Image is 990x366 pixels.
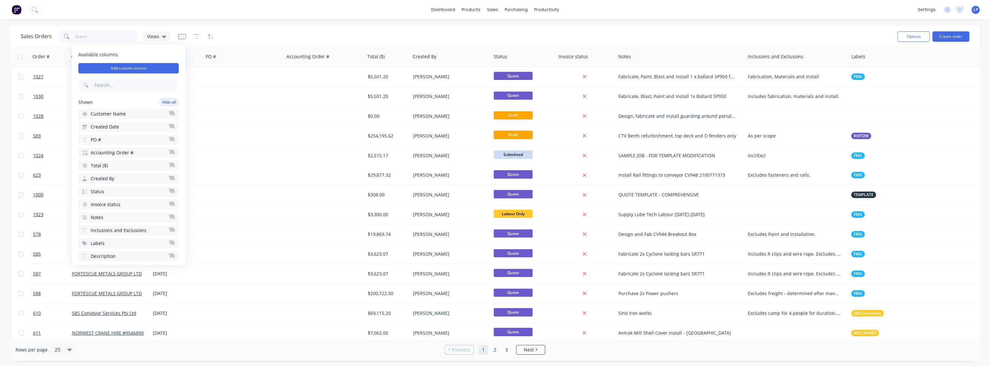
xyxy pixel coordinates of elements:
[851,172,865,178] button: FMG
[33,73,43,80] span: 1027
[78,238,179,249] button: Labels
[33,290,41,297] span: 588
[78,135,179,145] button: PO #
[494,328,533,336] span: Quote
[91,188,104,195] span: Status
[72,290,142,296] a: FORTESCUE METALS GROUP LTD
[91,124,119,130] span: Created Date
[748,133,841,139] div: As per scope
[501,5,531,15] div: purchasing
[618,231,736,238] div: Design and Fab CV944 Breakout Box
[413,330,485,336] div: [PERSON_NAME]
[368,231,406,238] div: $19,869.74
[413,73,485,80] div: [PERSON_NAME]
[854,211,862,218] span: FMG
[33,271,41,277] span: 587
[413,231,485,238] div: [PERSON_NAME]
[287,53,329,60] div: Accounting Order #
[854,310,881,316] span: SBS Conveyors
[413,53,436,60] div: Created By
[72,310,136,316] a: SBS Conveyor Services Pty Ltd
[618,192,736,198] div: QUOTE TEMPLATE - COMPREHENSIVE
[368,271,406,277] div: $3,623.07
[78,99,93,105] span: Shown
[748,93,841,100] div: Includes fabrication, materials and install.
[851,310,884,316] button: SBS Conveyors
[618,172,736,178] div: Install Rail fittings to conveyor CV948 2100771373
[368,192,406,198] div: $308.00
[748,231,841,238] div: Excludes Paint and Installation.
[851,330,879,336] button: NW CRANES
[618,251,736,257] div: Fabricate 2x Cyclone locking bars SR771
[413,133,485,139] div: [PERSON_NAME]
[854,271,862,277] span: FMG
[33,185,72,205] a: 1000
[494,190,533,198] span: Quote
[445,347,474,353] a: Previous page
[33,323,72,343] a: 611
[618,93,736,100] div: Fabricate, Blast, Paint and Install 1x Bollard SP950
[915,5,939,15] div: settings
[494,170,533,178] span: Quote
[494,131,533,139] span: Draft
[33,225,72,244] a: 578
[851,53,865,60] div: Labels
[478,345,488,355] a: Page 1 is your current page
[78,186,179,197] button: Status
[368,113,406,119] div: $0.00
[558,53,588,60] div: Invoice status
[33,113,43,119] span: 1028
[618,310,736,316] div: Sino Iron works
[72,330,146,336] a: NORWEST CRANE HIRE #95468908
[33,126,72,146] a: 583
[33,205,72,224] a: 1023
[368,73,406,80] div: $5,501.20
[159,98,179,106] button: Hide all
[494,269,533,277] span: Quote
[618,53,631,60] div: Notes
[484,5,501,15] div: sales
[152,310,201,316] div: [DATE]
[78,122,179,132] button: Created Date
[78,148,179,158] button: Accounting Order #
[748,53,804,60] div: Inclusions and Exclusions
[748,271,841,277] div: Includes R clips and wire rope. Excludes fasteners
[78,251,179,261] button: Description
[851,192,876,198] button: TEMPLATE
[413,172,485,178] div: [PERSON_NAME]
[851,271,865,277] button: FMG
[442,345,548,355] ul: Pagination
[21,33,52,39] h1: Sales Orders
[851,231,865,238] button: FMG
[524,347,534,353] span: Next
[854,172,862,178] span: FMG
[368,172,406,178] div: $29,877.32
[851,133,871,139] button: RIVTOW
[618,271,736,277] div: Fabricate 2x Cyclone locking bars SR771
[494,210,533,218] span: Labour Only
[147,33,159,40] span: Views
[897,31,930,42] button: Options
[206,53,216,60] div: PO #
[854,192,873,198] span: TEMPLATE
[33,330,41,336] span: 611
[91,214,103,221] span: Notes
[33,146,72,165] a: 1024
[72,271,142,277] a: FORTESCUE METALS GROUP LTD
[854,290,862,297] span: FMG
[854,231,862,238] span: FMG
[494,53,507,60] div: Status
[91,201,120,208] span: Invoice status
[413,271,485,277] div: [PERSON_NAME]
[91,227,146,234] span: Inclusions and Exclusions
[33,93,43,100] span: 1030
[91,253,116,260] span: Description
[618,73,736,80] div: Fabricate, Paint, Blast and install 1 x bollard SP950 for Fortescue metals
[748,290,841,297] div: Excludes freight - determined after manufacture as prices fluctuate - charged at cost plus 10%
[78,173,179,184] button: Created By
[618,330,736,336] div: Antrak Mill Shell Cover Install - [GEOGRAPHIC_DATA]
[33,165,72,185] a: 623
[33,251,41,257] span: 585
[413,93,485,100] div: [PERSON_NAME]
[452,347,470,353] span: Previous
